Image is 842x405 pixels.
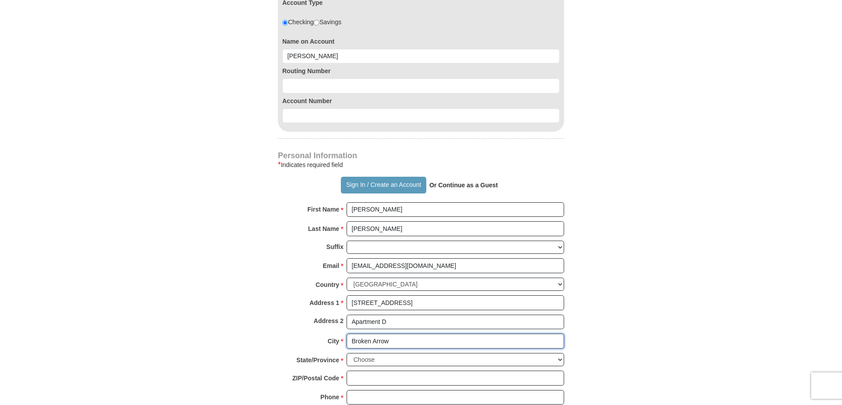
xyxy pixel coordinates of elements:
strong: Or Continue as a Guest [429,182,498,189]
button: Sign In / Create an Account [341,177,426,193]
strong: Address 1 [310,297,340,309]
strong: First Name [307,203,339,216]
strong: Phone [321,391,340,403]
label: Name on Account [282,37,560,46]
div: Checking Savings [282,18,341,26]
strong: City [328,335,339,347]
strong: Email [323,260,339,272]
label: Account Number [282,97,560,105]
strong: Suffix [326,241,343,253]
h4: Personal Information [278,152,564,159]
div: Indicates required field [278,160,564,170]
strong: Address 2 [314,315,343,327]
strong: Last Name [308,223,340,235]
strong: Country [316,279,340,291]
label: Routing Number [282,67,560,75]
strong: ZIP/Postal Code [292,372,340,384]
strong: State/Province [296,354,339,366]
